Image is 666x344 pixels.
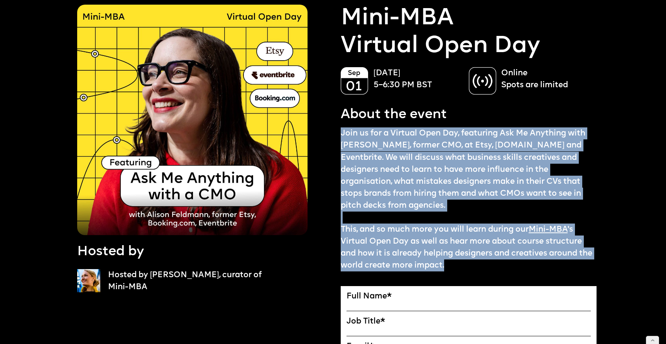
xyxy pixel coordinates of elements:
a: Mini-MBAVirtual Open Day [341,5,540,61]
p: Join us for a Virtual Open Day, featuring Ask Me Anything with [PERSON_NAME], former CMO, at Etsy... [341,127,597,271]
p: Hosted by [77,243,144,261]
p: Hosted by [PERSON_NAME], curator of Mini-MBA [108,269,265,293]
p: Online Spots are limited [501,67,589,91]
p: About the event [341,106,447,124]
p: [DATE] 5–6:30 PM BST [374,67,461,91]
label: Job Title [347,317,591,327]
a: Mini-MBA [529,225,568,234]
label: Full Name [347,292,591,302]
